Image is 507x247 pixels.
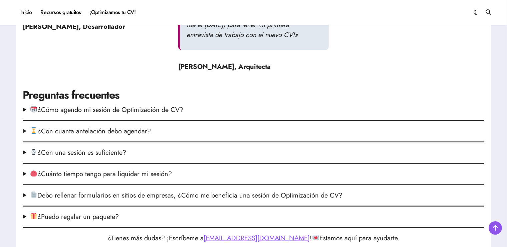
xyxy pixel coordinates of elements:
[85,3,140,21] a: ¡Optimizamos tu CV!
[23,126,484,136] summary: ¿Con cuanta antelación debo agendar?
[23,233,484,243] p: ¿Tienes más dudas? ¡Escríbeme a ! Estamos aquí para ayudarte.
[312,234,319,241] img: 💌
[204,233,310,243] a: [EMAIL_ADDRESS][DOMAIN_NAME]
[30,192,37,198] img: 📄
[23,105,484,115] summary: ¿Cómo agendo mi sesión de Optimización de CV?
[23,22,125,31] strong: [PERSON_NAME], Desarrollador
[30,213,37,220] img: 🎁
[23,148,484,158] summary: ¿Con una sesión es suficiente?
[23,212,484,222] summary: ¿Puedo regalar un paquete?
[36,3,85,21] a: Recursos gratuitos
[30,106,37,113] img: 📆
[30,149,37,155] img: ⌚
[30,127,37,134] img: ⌛
[23,169,484,179] summary: ¿Cuánto tiempo tengo para liquidar mi sesión?
[16,3,36,21] a: Inicio
[178,62,271,72] strong: [PERSON_NAME], Arquitecta
[23,191,484,201] summary: Debo rellenar formularios en sitios de empresas, ¿Cómo me beneficia una sesión de Optimización de...
[30,170,37,177] img: 👛
[23,88,484,103] h2: Preguntas frecuentes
